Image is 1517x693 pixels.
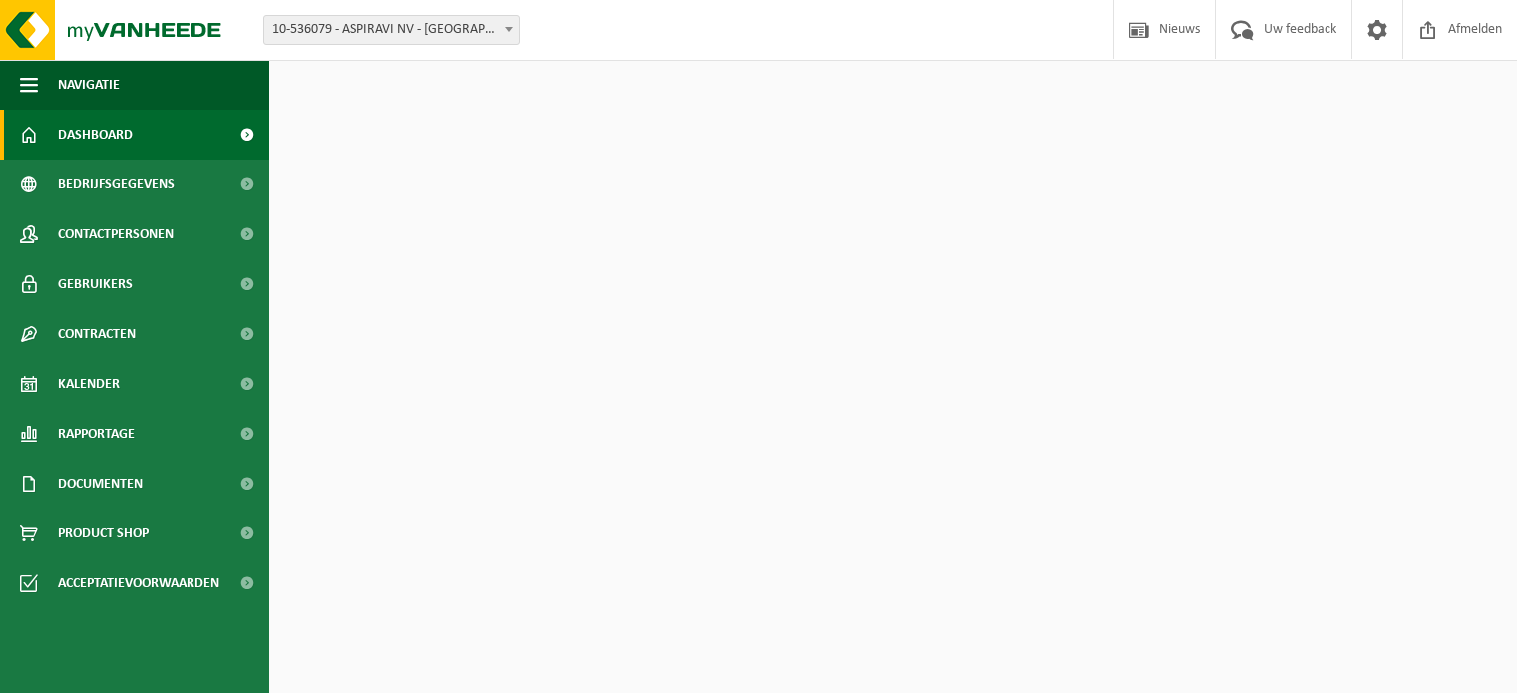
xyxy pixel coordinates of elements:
span: Product Shop [58,509,149,558]
span: Documenten [58,459,143,509]
span: Rapportage [58,409,135,459]
span: Acceptatievoorwaarden [58,558,219,608]
span: Contactpersonen [58,209,174,259]
span: Bedrijfsgegevens [58,160,175,209]
span: 10-536079 - ASPIRAVI NV - HARELBEKE [264,16,519,44]
span: Gebruikers [58,259,133,309]
span: 10-536079 - ASPIRAVI NV - HARELBEKE [263,15,520,45]
span: Dashboard [58,110,133,160]
span: Navigatie [58,60,120,110]
span: Contracten [58,309,136,359]
span: Kalender [58,359,120,409]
